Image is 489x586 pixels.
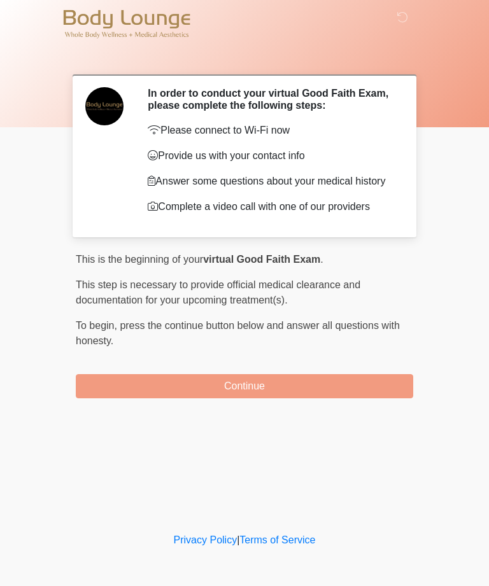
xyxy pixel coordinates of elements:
[320,254,323,265] span: .
[76,374,413,398] button: Continue
[76,279,360,305] span: This step is necessary to provide official medical clearance and documentation for your upcoming ...
[63,10,190,39] img: Body Lounge Park Cities Logo
[174,534,237,545] a: Privacy Policy
[203,254,320,265] strong: virtual Good Faith Exam
[237,534,239,545] a: |
[76,320,400,346] span: press the continue button below and answer all questions with honesty.
[148,199,394,214] p: Complete a video call with one of our providers
[239,534,315,545] a: Terms of Service
[148,87,394,111] h2: In order to conduct your virtual Good Faith Exam, please complete the following steps:
[76,320,120,331] span: To begin,
[76,254,203,265] span: This is the beginning of your
[85,87,124,125] img: Agent Avatar
[148,148,394,164] p: Provide us with your contact info
[148,174,394,189] p: Answer some questions about your medical history
[66,46,423,69] h1: ‎ ‎ ‎
[148,123,394,138] p: Please connect to Wi-Fi now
